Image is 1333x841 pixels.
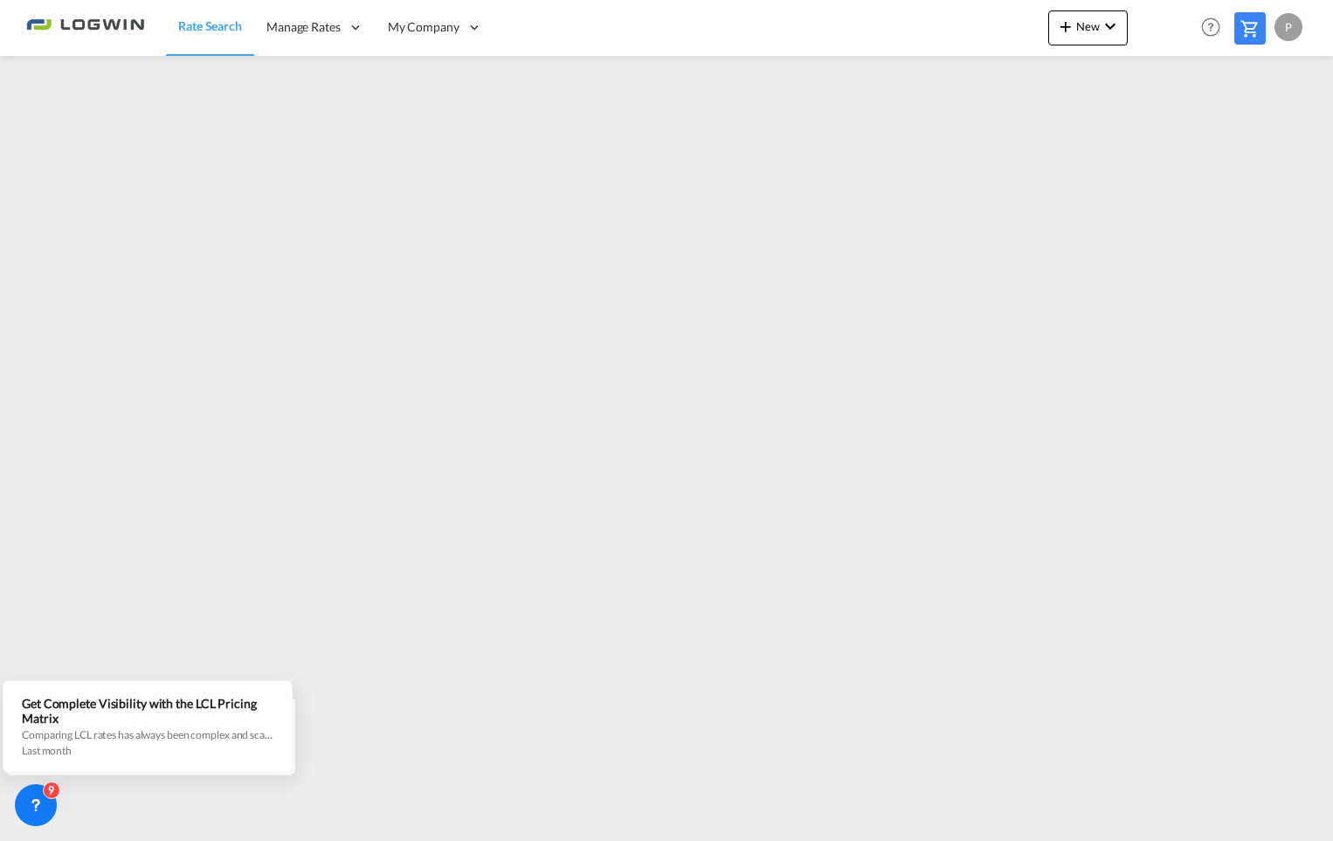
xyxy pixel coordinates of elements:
[1274,13,1302,41] div: P
[26,8,144,47] img: 2761ae10d95411efa20a1f5e0282d2d7.png
[266,18,341,36] span: Manage Rates
[388,18,459,36] span: My Company
[1196,12,1226,42] span: Help
[178,18,242,33] span: Rate Search
[1196,12,1234,44] div: Help
[1100,16,1121,37] md-icon: icon-chevron-down
[1048,10,1128,45] button: icon-plus 400-fgNewicon-chevron-down
[1055,16,1076,37] md-icon: icon-plus 400-fg
[1055,19,1121,33] span: New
